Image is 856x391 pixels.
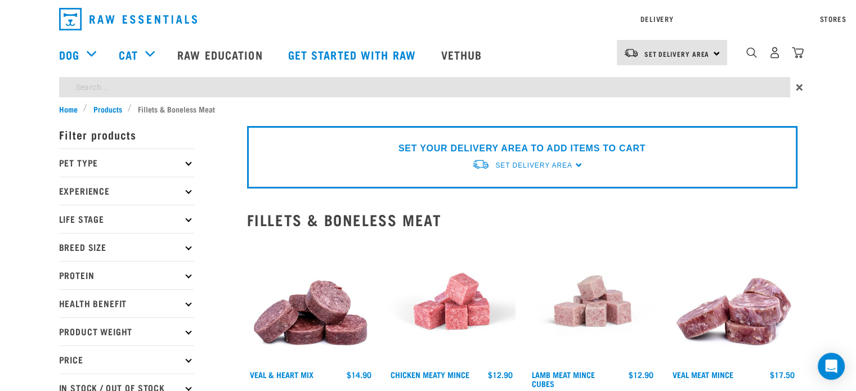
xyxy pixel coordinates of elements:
[532,372,595,385] a: Lamb Meat Mince Cubes
[818,353,845,380] div: Open Intercom Messenger
[59,289,194,317] p: Health Benefit
[277,32,430,77] a: Get started with Raw
[59,103,797,115] nav: breadcrumbs
[769,47,781,59] img: user.png
[430,32,496,77] a: Vethub
[495,161,572,169] span: Set Delivery Area
[629,370,653,379] div: $12.90
[624,48,639,58] img: van-moving.png
[59,177,194,205] p: Experience
[670,237,797,365] img: 1160 Veal Meat Mince Medallions 01
[247,211,797,228] h2: Fillets & Boneless Meat
[472,159,490,170] img: van-moving.png
[59,261,194,289] p: Protein
[820,17,846,21] a: Stores
[59,103,84,115] a: Home
[59,149,194,177] p: Pet Type
[640,17,673,21] a: Delivery
[792,47,804,59] img: home-icon@2x.png
[488,370,513,379] div: $12.90
[166,32,276,77] a: Raw Education
[388,237,516,365] img: Chicken Meaty Mince
[59,77,790,97] input: Search...
[59,103,78,115] span: Home
[59,46,79,63] a: Dog
[770,370,795,379] div: $17.50
[398,142,646,155] p: SET YOUR DELIVERY AREA TO ADD ITEMS TO CART
[59,317,194,345] p: Product Weight
[529,237,657,365] img: Lamb Meat Mince
[247,237,375,365] img: 1152 Veal Heart Medallions 01
[59,233,194,261] p: Breed Size
[673,372,733,376] a: Veal Meat Mince
[347,370,371,379] div: $14.90
[87,103,128,115] a: Products
[59,8,197,30] img: Raw Essentials Logo
[250,372,313,376] a: Veal & Heart Mix
[796,77,803,97] span: ×
[59,120,194,149] p: Filter products
[644,52,710,56] span: Set Delivery Area
[59,345,194,374] p: Price
[50,3,806,35] nav: dropdown navigation
[119,46,138,63] a: Cat
[746,47,757,58] img: home-icon-1@2x.png
[93,103,122,115] span: Products
[59,205,194,233] p: Life Stage
[391,372,469,376] a: Chicken Meaty Mince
